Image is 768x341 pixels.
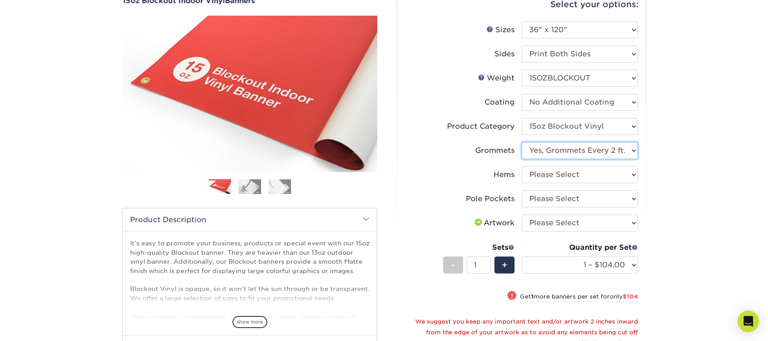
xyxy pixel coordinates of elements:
h2: Product Description [123,208,377,231]
div: Quantity per Set [522,242,638,253]
small: Get more banners per set for [520,293,638,302]
div: Artwork [473,218,515,228]
span: show more [232,316,267,328]
img: Banners 02 [239,179,261,194]
div: Grommets [475,145,515,156]
span: only [610,293,638,300]
div: Sets [443,242,515,253]
span: $104 [623,293,638,300]
span: - [451,258,455,272]
div: Hems [494,169,515,180]
img: Banners 03 [269,179,291,194]
strong: 1 [531,293,534,300]
div: Weight [478,73,515,84]
iframe: Google Customer Reviews [2,314,76,338]
div: Pole Pockets [466,194,515,204]
div: Open Intercom Messenger [738,311,759,332]
span: ! [511,291,513,301]
span: + [502,258,507,272]
img: 15oz Blockout Indoor Vinyl 01 [122,6,377,182]
div: Sizes [486,25,515,35]
div: Coating [485,97,515,108]
img: Banners 01 [209,180,231,195]
div: Product Category [447,121,515,132]
div: Sides [494,49,515,59]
